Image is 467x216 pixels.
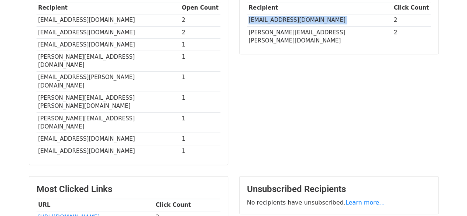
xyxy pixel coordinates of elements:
td: [PERSON_NAME][EMAIL_ADDRESS][DOMAIN_NAME] [37,51,180,71]
td: 1 [180,145,220,157]
iframe: Chat Widget [430,181,467,216]
td: [EMAIL_ADDRESS][DOMAIN_NAME] [37,26,180,38]
td: 1 [180,38,220,51]
td: [PERSON_NAME][EMAIL_ADDRESS][PERSON_NAME][DOMAIN_NAME] [247,26,392,47]
td: [EMAIL_ADDRESS][DOMAIN_NAME] [247,14,392,26]
p: No recipients have unsubscribed. [247,199,431,206]
td: [EMAIL_ADDRESS][DOMAIN_NAME] [37,38,180,51]
td: 1 [180,133,220,145]
th: URL [37,199,154,211]
td: [PERSON_NAME][EMAIL_ADDRESS][DOMAIN_NAME] [37,112,180,133]
td: 2 [392,14,431,26]
th: Click Count [392,2,431,14]
td: [EMAIL_ADDRESS][DOMAIN_NAME] [37,145,180,157]
td: 1 [180,112,220,133]
h3: Most Clicked Links [37,184,220,195]
td: [EMAIL_ADDRESS][DOMAIN_NAME] [37,133,180,145]
td: 2 [180,26,220,38]
td: [PERSON_NAME][EMAIL_ADDRESS][PERSON_NAME][DOMAIN_NAME] [37,92,180,113]
th: Click Count [154,199,220,211]
td: 1 [180,71,220,92]
td: [EMAIL_ADDRESS][DOMAIN_NAME] [37,14,180,26]
h3: Unsubscribed Recipients [247,184,431,195]
td: 2 [180,14,220,26]
td: 1 [180,92,220,113]
th: Recipient [37,2,180,14]
td: 1 [180,51,220,71]
th: Open Count [180,2,220,14]
a: Learn more... [346,199,385,206]
th: Recipient [247,2,392,14]
td: 2 [392,26,431,47]
td: [EMAIL_ADDRESS][PERSON_NAME][DOMAIN_NAME] [37,71,180,92]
